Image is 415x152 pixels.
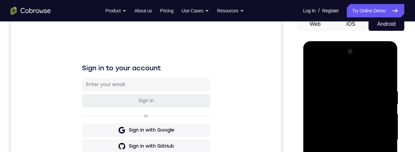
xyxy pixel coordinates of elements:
button: iOS [333,17,369,31]
button: Use Cases [182,4,209,17]
button: Resources [217,4,244,17]
button: Product [105,4,126,17]
a: Pricing [160,4,173,17]
p: or [132,96,139,101]
button: Sign in with Intercom [71,138,200,152]
input: Enter your email [75,64,196,71]
button: Sign in with GitHub [71,122,200,136]
span: / [318,7,319,15]
a: Register [322,4,339,17]
button: Web [297,17,333,31]
button: Android [369,17,404,31]
a: About us [134,4,152,17]
button: Sign in with Google [71,106,200,120]
a: Try Online Demo [347,4,404,17]
button: Sign in [71,77,200,90]
a: Log In [303,4,315,17]
div: Sign in with Intercom [115,142,166,148]
h1: Sign in to your account [71,46,200,55]
div: Sign in with GitHub [118,126,163,132]
a: Go to the home page [11,7,51,15]
div: Sign in with Google [118,109,164,116]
